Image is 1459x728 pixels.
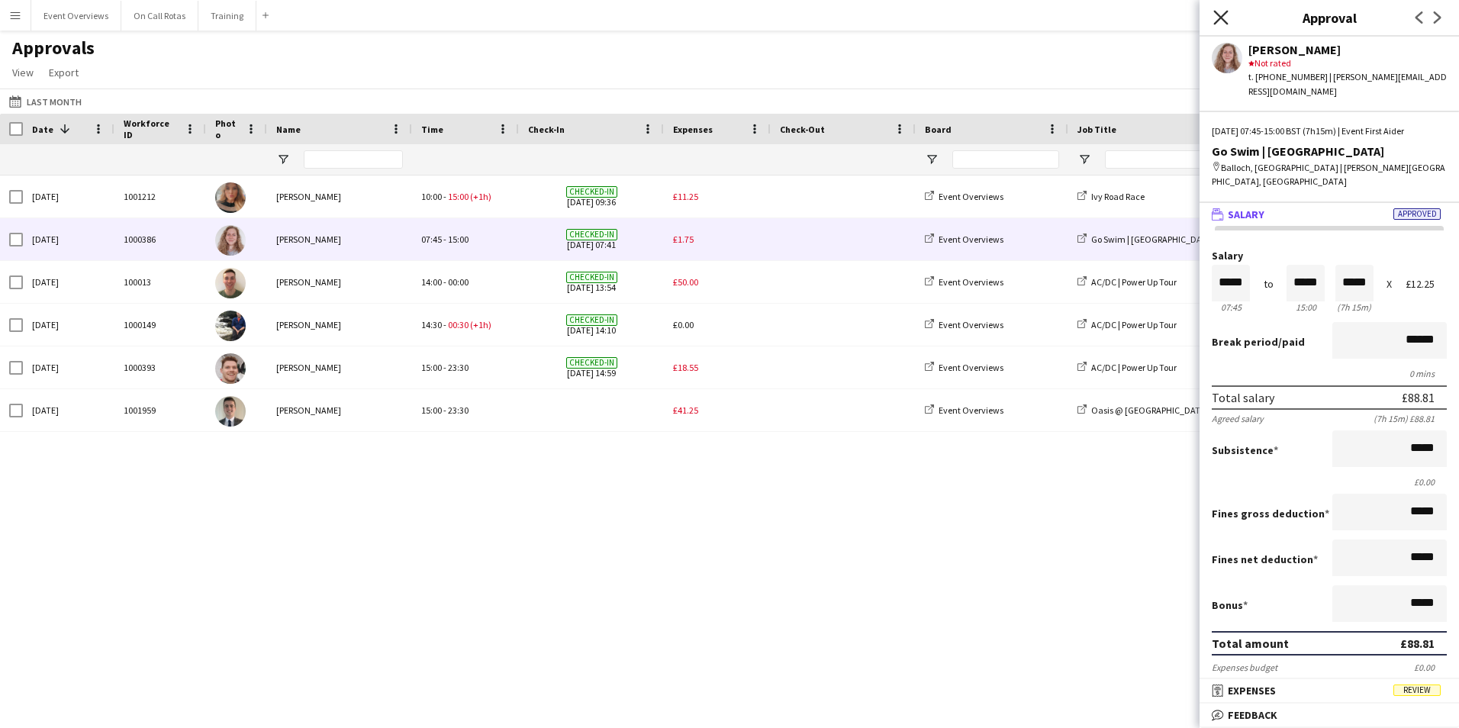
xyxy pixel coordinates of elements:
[925,362,1003,373] a: Event Overviews
[1406,279,1447,290] div: £12.25
[673,362,698,373] span: £18.55
[421,124,443,135] span: Time
[528,176,655,217] span: [DATE] 09:36
[215,396,246,427] img: Yann Cameron
[215,268,246,298] img: Gordon Robertson
[925,124,952,135] span: Board
[528,218,655,260] span: [DATE] 07:41
[528,261,655,303] span: [DATE] 13:54
[304,150,403,169] input: Name Filter Input
[267,304,412,346] div: [PERSON_NAME]
[1248,43,1447,56] div: [PERSON_NAME]
[939,234,1003,245] span: Event Overviews
[443,276,446,288] span: -
[673,404,698,416] span: £41.25
[1387,279,1392,290] div: X
[1212,636,1289,651] div: Total amount
[939,319,1003,330] span: Event Overviews
[443,319,446,330] span: -
[939,404,1003,416] span: Event Overviews
[276,153,290,166] button: Open Filter Menu
[1212,390,1274,405] div: Total salary
[1077,234,1215,245] a: Go Swim | [GEOGRAPHIC_DATA]
[528,304,655,346] span: [DATE] 14:10
[1200,704,1459,726] mat-expansion-panel-header: Feedback
[276,124,301,135] span: Name
[1212,413,1264,424] div: Agreed salary
[215,118,240,140] span: Photo
[1200,8,1459,27] h3: Approval
[448,191,469,202] span: 15:00
[1287,301,1325,313] div: 15:00
[1212,335,1278,349] span: Break period
[421,276,442,288] span: 14:00
[470,319,491,330] span: (+1h)
[1212,662,1277,673] div: Expenses budget
[470,191,491,202] span: (+1h)
[1248,70,1447,98] div: t. [PHONE_NUMBER] | [PERSON_NAME][EMAIL_ADDRESS][DOMAIN_NAME]
[421,191,442,202] span: 10:00
[1077,362,1177,373] a: AC/DC | Power Up Tour
[215,225,246,256] img: Alex Gould
[23,389,114,431] div: [DATE]
[566,229,617,240] span: Checked-in
[925,191,1003,202] a: Event Overviews
[1091,362,1177,373] span: AC/DC | Power Up Tour
[1200,679,1459,702] mat-expansion-panel-header: ExpensesReview
[421,234,442,245] span: 07:45
[443,362,446,373] span: -
[1077,124,1116,135] span: Job Title
[1212,250,1447,262] label: Salary
[566,272,617,283] span: Checked-in
[121,1,198,31] button: On Call Rotas
[267,346,412,388] div: [PERSON_NAME]
[267,389,412,431] div: [PERSON_NAME]
[448,362,469,373] span: 23:30
[1228,208,1264,221] span: Salary
[23,176,114,217] div: [DATE]
[1091,191,1145,202] span: Ivy Road Race
[1212,476,1447,488] div: £0.00
[952,150,1059,169] input: Board Filter Input
[43,63,85,82] a: Export
[6,63,40,82] a: View
[23,304,114,346] div: [DATE]
[12,66,34,79] span: View
[1335,301,1374,313] div: 7h 15m
[421,319,442,330] span: 14:30
[1228,684,1276,697] span: Expenses
[267,176,412,217] div: [PERSON_NAME]
[673,124,713,135] span: Expenses
[1212,443,1278,457] label: Subsistence
[1400,636,1435,651] div: £88.81
[780,124,825,135] span: Check-Out
[448,234,469,245] span: 15:00
[1414,662,1447,673] div: £0.00
[1264,279,1274,290] div: to
[23,346,114,388] div: [DATE]
[566,314,617,326] span: Checked-in
[528,346,655,388] span: [DATE] 14:59
[1393,685,1441,696] span: Review
[443,191,446,202] span: -
[1091,234,1215,245] span: Go Swim | [GEOGRAPHIC_DATA]
[114,389,206,431] div: 1001959
[1212,507,1329,520] label: Fines gross deduction
[124,118,179,140] span: Workforce ID
[925,319,1003,330] a: Event Overviews
[566,357,617,369] span: Checked-in
[198,1,256,31] button: Training
[31,1,121,31] button: Event Overviews
[1077,319,1177,330] a: AC/DC | Power Up Tour
[448,404,469,416] span: 23:30
[673,276,698,288] span: £50.00
[114,218,206,260] div: 1000386
[215,182,246,213] img: Lauren Svensen
[1212,598,1248,612] label: Bonus
[114,176,206,217] div: 1001212
[939,276,1003,288] span: Event Overviews
[267,261,412,303] div: [PERSON_NAME]
[1105,150,1212,169] input: Job Title Filter Input
[1212,161,1447,188] div: Balloch, [GEOGRAPHIC_DATA] | [PERSON_NAME][GEOGRAPHIC_DATA], [GEOGRAPHIC_DATA]
[1248,56,1447,70] div: Not rated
